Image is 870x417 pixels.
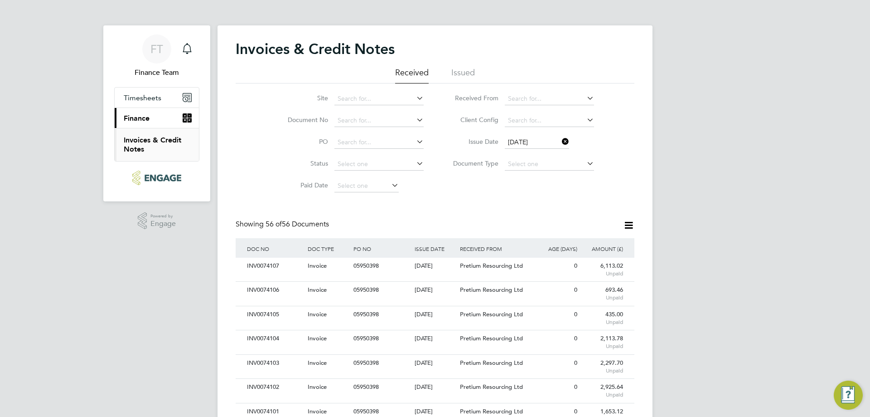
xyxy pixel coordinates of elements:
[138,212,176,230] a: Powered byEngage
[308,310,327,318] span: Invoice
[460,262,523,270] span: Pretium Resourcing Ltd
[505,93,594,105] input: Search for...
[460,286,523,294] span: Pretium Resourcing Ltd
[115,108,199,128] button: Finance
[353,383,379,391] span: 05950398
[582,319,623,326] span: Unpaid
[308,286,327,294] span: Invoice
[334,180,399,192] input: Select one
[412,282,458,299] div: [DATE]
[580,379,625,402] div: 2,925.64
[114,34,199,78] a: FTFinance Team
[412,330,458,347] div: [DATE]
[124,136,181,153] a: Invoices & Credit Notes
[446,116,498,124] label: Client Config
[412,355,458,372] div: [DATE]
[266,220,329,229] span: 56 Documents
[580,238,625,259] div: AMOUNT (£)
[582,270,623,277] span: Unpaid
[132,171,181,185] img: ncclondon-logo-retina.png
[308,383,327,391] span: Invoice
[353,334,379,342] span: 05950398
[412,306,458,323] div: [DATE]
[115,88,199,108] button: Timesheets
[236,220,331,229] div: Showing
[412,238,458,259] div: ISSUE DATE
[460,359,523,367] span: Pretium Resourcing Ltd
[150,212,176,220] span: Powered by
[245,306,305,323] div: INV0074105
[114,171,199,185] a: Go to home page
[245,379,305,396] div: INV0074102
[308,359,327,367] span: Invoice
[115,128,199,161] div: Finance
[574,359,577,367] span: 0
[458,238,534,259] div: RECEIVED FROM
[580,282,625,305] div: 693.46
[580,330,625,354] div: 2,113.78
[580,258,625,281] div: 6,113.02
[353,262,379,270] span: 05950398
[395,67,429,83] li: Received
[460,310,523,318] span: Pretium Resourcing Ltd
[834,381,863,410] button: Engage Resource Center
[351,238,412,259] div: PO NO
[308,407,327,415] span: Invoice
[276,181,328,189] label: Paid Date
[446,94,498,102] label: Received From
[460,407,523,415] span: Pretium Resourcing Ltd
[150,43,163,55] span: FT
[305,238,351,259] div: DOC TYPE
[245,258,305,275] div: INV0074107
[446,159,498,167] label: Document Type
[114,67,199,78] span: Finance Team
[505,158,594,171] input: Select one
[451,67,475,83] li: Issued
[276,137,328,146] label: PO
[460,383,523,391] span: Pretium Resourcing Ltd
[505,114,594,127] input: Search for...
[308,262,327,270] span: Invoice
[308,334,327,342] span: Invoice
[245,355,305,372] div: INV0074103
[334,114,424,127] input: Search for...
[245,330,305,347] div: INV0074104
[245,238,305,259] div: DOC NO
[574,334,577,342] span: 0
[580,306,625,330] div: 435.00
[580,355,625,378] div: 2,297.70
[103,25,210,201] nav: Main navigation
[334,93,424,105] input: Search for...
[353,407,379,415] span: 05950398
[124,114,150,123] span: Finance
[412,258,458,275] div: [DATE]
[124,93,161,102] span: Timesheets
[334,158,424,171] input: Select one
[534,238,580,259] div: AGE (DAYS)
[353,310,379,318] span: 05950398
[446,137,498,146] label: Issue Date
[582,391,623,398] span: Unpaid
[150,220,176,228] span: Engage
[266,220,282,229] span: 56 of
[582,294,623,301] span: Unpaid
[245,282,305,299] div: INV0074106
[574,407,577,415] span: 0
[353,286,379,294] span: 05950398
[574,286,577,294] span: 0
[505,136,569,149] input: Select one
[353,359,379,367] span: 05950398
[574,262,577,270] span: 0
[276,116,328,124] label: Document No
[276,94,328,102] label: Site
[582,343,623,350] span: Unpaid
[276,159,328,167] label: Status
[574,310,577,318] span: 0
[460,334,523,342] span: Pretium Resourcing Ltd
[236,40,395,58] h2: Invoices & Credit Notes
[574,383,577,391] span: 0
[334,136,424,149] input: Search for...
[582,367,623,374] span: Unpaid
[412,379,458,396] div: [DATE]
